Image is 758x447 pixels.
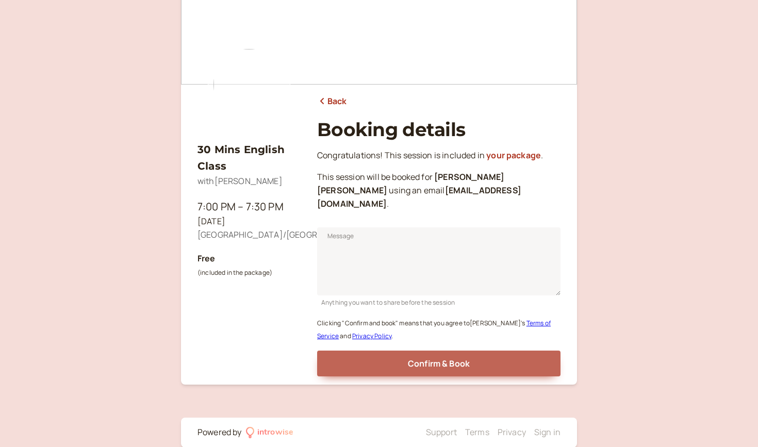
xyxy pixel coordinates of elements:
[197,268,272,277] small: (included in the package)
[317,119,561,141] h1: Booking details
[408,358,470,369] span: Confirm & Book
[317,227,561,295] textarea: Message
[426,426,457,438] a: Support
[246,426,294,439] a: introwise
[317,95,347,108] a: Back
[197,141,301,175] h3: 30 Mins English Class
[197,198,301,215] div: 7:00 PM – 7:30 PM
[317,171,561,211] p: This session will be booked for using an email .
[197,426,242,439] div: Powered by
[486,150,541,161] a: your package
[498,426,526,438] a: Privacy
[317,351,561,376] button: Confirm & Book
[197,215,301,228] div: [DATE]
[352,332,391,340] a: Privacy Policy
[197,253,216,264] b: Free
[197,228,301,242] div: [GEOGRAPHIC_DATA]/[GEOGRAPHIC_DATA]
[317,171,504,196] b: [PERSON_NAME] [PERSON_NAME]
[465,426,489,438] a: Terms
[317,185,521,209] b: [EMAIL_ADDRESS][DOMAIN_NAME]
[197,175,283,187] span: with [PERSON_NAME]
[327,231,354,241] span: Message
[534,426,561,438] a: Sign in
[317,319,551,341] small: Clicking "Confirm and book" means that you agree to [PERSON_NAME] ' s and .
[317,295,561,307] div: Anything you want to share before the session
[317,149,561,162] p: Congratulations! This session is included in .
[257,426,293,439] div: introwise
